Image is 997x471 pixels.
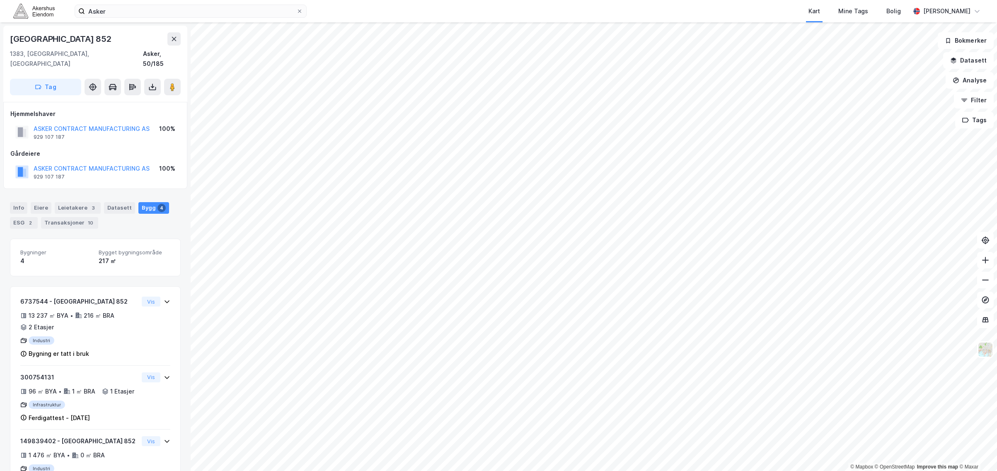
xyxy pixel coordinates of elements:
div: 216 ㎡ BRA [84,311,114,321]
div: 929 107 187 [34,174,65,180]
div: Ferdigattest - [DATE] [29,413,90,423]
button: Vis [142,436,160,446]
div: Kart [808,6,820,16]
div: 13 237 ㎡ BYA [29,311,68,321]
div: Kontrollprogram for chat [956,431,997,471]
button: Vis [142,297,160,307]
div: 10 [86,219,95,227]
a: Improve this map [917,464,958,470]
div: Info [10,202,27,214]
div: 3 [89,204,97,212]
iframe: Chat Widget [956,431,997,471]
div: 6737544 - [GEOGRAPHIC_DATA] 852 [20,297,138,307]
div: 96 ㎡ BYA [29,386,57,396]
div: 1383, [GEOGRAPHIC_DATA], [GEOGRAPHIC_DATA] [10,49,143,69]
div: 4 [20,256,92,266]
span: Bygget bygningsområde [99,249,170,256]
div: Leietakere [55,202,101,214]
div: 100% [159,124,175,134]
input: Søk på adresse, matrikkel, gårdeiere, leietakere eller personer [85,5,296,17]
div: • [67,452,70,459]
div: 100% [159,164,175,174]
a: OpenStreetMap [875,464,915,470]
div: 929 107 187 [34,134,65,140]
button: Datasett [943,52,994,69]
div: 1 Etasjer [110,386,134,396]
div: Hjemmelshaver [10,109,180,119]
div: Gårdeiere [10,149,180,159]
div: 149839402 - [GEOGRAPHIC_DATA] 852 [20,436,138,446]
button: Filter [954,92,994,109]
div: [PERSON_NAME] [923,6,970,16]
div: Asker, 50/185 [143,49,181,69]
div: Bygning er tatt i bruk [29,349,89,359]
img: Z [978,342,993,357]
div: 2 Etasjer [29,322,54,332]
div: 0 ㎡ BRA [80,450,105,460]
div: 217 ㎡ [99,256,170,266]
div: Transaksjoner [41,217,98,229]
button: Analyse [946,72,994,89]
div: 1 476 ㎡ BYA [29,450,65,460]
img: akershus-eiendom-logo.9091f326c980b4bce74ccdd9f866810c.svg [13,4,55,18]
div: Bygg [138,202,169,214]
div: 300754131 [20,372,138,382]
div: 2 [26,219,34,227]
button: Vis [142,372,160,382]
div: Bolig [886,6,901,16]
div: [GEOGRAPHIC_DATA] 852 [10,32,113,46]
div: • [58,388,62,395]
button: Bokmerker [938,32,994,49]
div: 4 [157,204,166,212]
button: Tags [955,112,994,128]
a: Mapbox [850,464,873,470]
div: 1 ㎡ BRA [72,386,95,396]
div: Eiere [31,202,51,214]
div: • [70,312,73,319]
span: Bygninger [20,249,92,256]
div: Mine Tags [838,6,868,16]
button: Tag [10,79,81,95]
div: Datasett [104,202,135,214]
div: ESG [10,217,38,229]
